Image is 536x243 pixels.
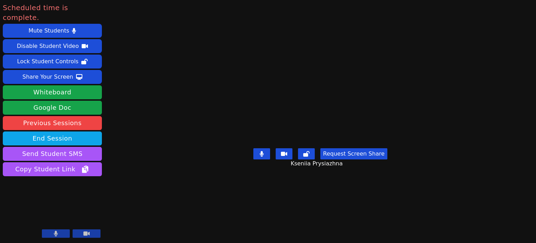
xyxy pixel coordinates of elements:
div: Lock Student Controls [17,56,79,67]
div: Mute Students [29,25,69,36]
button: Send Student SMS [3,147,102,161]
button: Request Screen Share [320,148,387,159]
a: Previous Sessions [3,116,102,130]
button: Lock Student Controls [3,55,102,69]
span: Scheduled time is complete. [3,3,102,22]
button: End Session [3,131,102,145]
button: Mute Students [3,24,102,38]
span: Copy Student Link [15,164,89,174]
button: Copy Student Link [3,162,102,176]
button: Share Your Screen [3,70,102,84]
span: Kseniia Prysiazhna [291,159,344,168]
button: Whiteboard [3,85,102,99]
button: Disable Student Video [3,39,102,53]
a: Google Doc [3,101,102,115]
div: Share Your Screen [22,71,73,83]
div: Disable Student Video [17,41,79,52]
